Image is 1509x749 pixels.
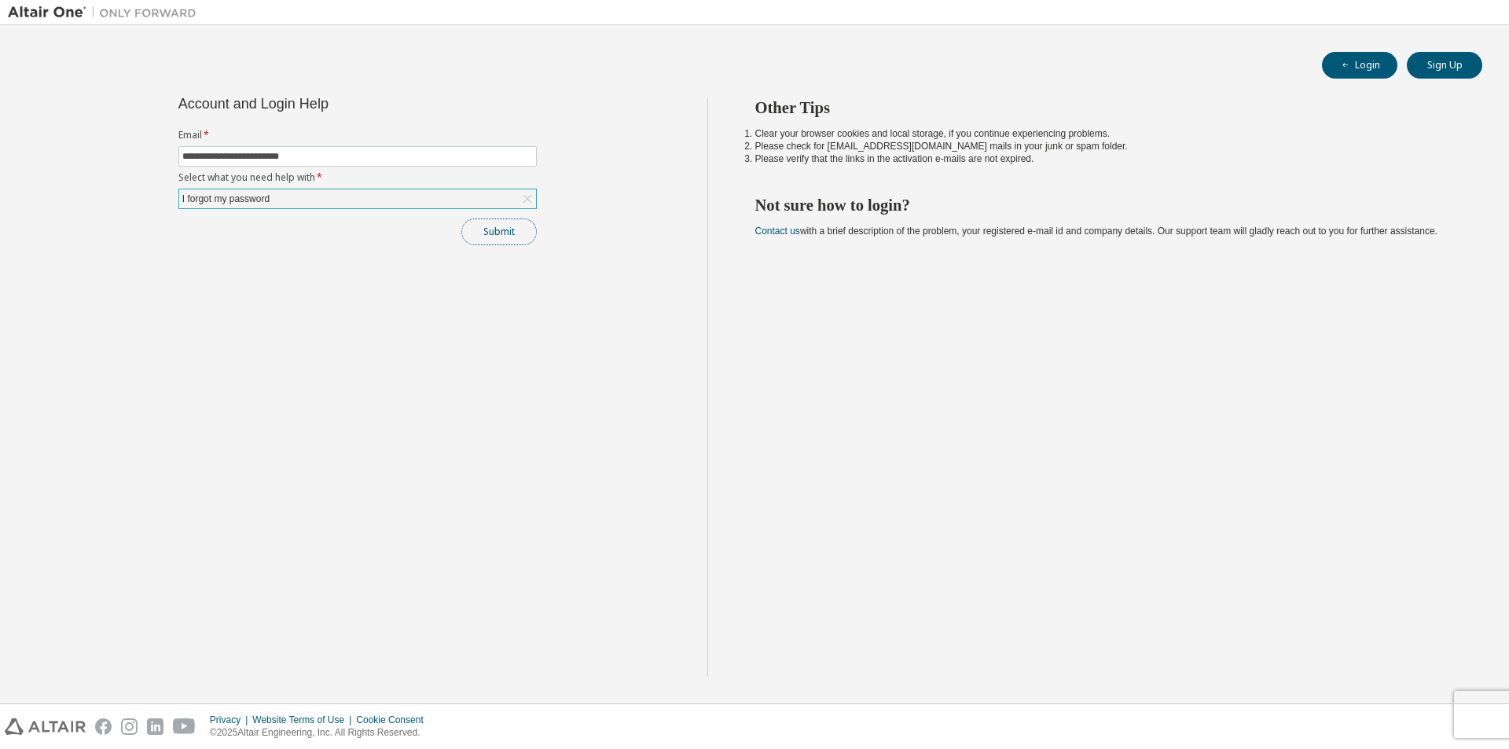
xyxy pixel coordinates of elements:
[755,152,1455,165] li: Please verify that the links in the activation e-mails are not expired.
[8,5,204,20] img: Altair One
[147,718,163,735] img: linkedin.svg
[179,189,536,208] div: I forgot my password
[755,195,1455,215] h2: Not sure how to login?
[178,97,465,110] div: Account and Login Help
[1407,52,1482,79] button: Sign Up
[178,171,537,184] label: Select what you need help with
[755,226,1437,237] span: with a brief description of the problem, your registered e-mail id and company details. Our suppo...
[461,218,537,245] button: Submit
[121,718,138,735] img: instagram.svg
[210,714,252,726] div: Privacy
[755,140,1455,152] li: Please check for [EMAIL_ADDRESS][DOMAIN_NAME] mails in your junk or spam folder.
[1322,52,1397,79] button: Login
[252,714,356,726] div: Website Terms of Use
[178,129,537,141] label: Email
[755,127,1455,140] li: Clear your browser cookies and local storage, if you continue experiencing problems.
[173,718,196,735] img: youtube.svg
[5,718,86,735] img: altair_logo.svg
[356,714,432,726] div: Cookie Consent
[180,190,272,207] div: I forgot my password
[755,226,800,237] a: Contact us
[755,97,1455,118] h2: Other Tips
[210,726,433,740] p: © 2025 Altair Engineering, Inc. All Rights Reserved.
[95,718,112,735] img: facebook.svg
